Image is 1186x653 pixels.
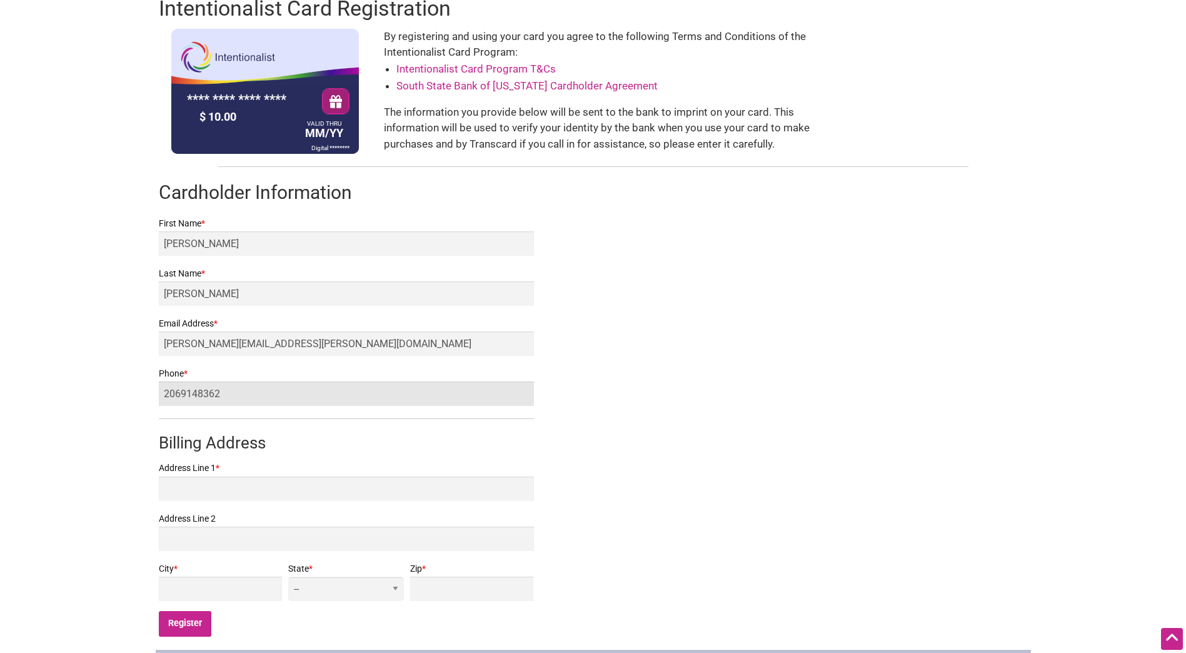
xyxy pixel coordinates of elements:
[159,561,283,577] label: City
[159,266,534,281] label: Last Name
[159,216,534,231] label: First Name
[159,511,534,527] label: Address Line 2
[410,561,534,577] label: Zip
[396,79,658,92] a: South State Bank of [US_STATE] Cardholder Agreement
[396,63,556,75] a: Intentionalist Card Program T&Cs
[305,123,343,124] div: VALID THRU
[159,432,534,454] h3: Billing Address
[159,180,1028,206] h2: Cardholder Information
[302,121,346,143] div: MM/YY
[384,29,818,154] div: By registering and using your card you agree to the following Terms and Conditions of the Intenti...
[196,107,303,126] div: $ 10.00
[159,366,534,382] label: Phone
[1161,628,1183,650] div: Scroll Back to Top
[159,611,212,637] input: Register
[288,561,403,577] label: State
[159,316,534,332] label: Email Address
[159,460,534,476] label: Address Line 1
